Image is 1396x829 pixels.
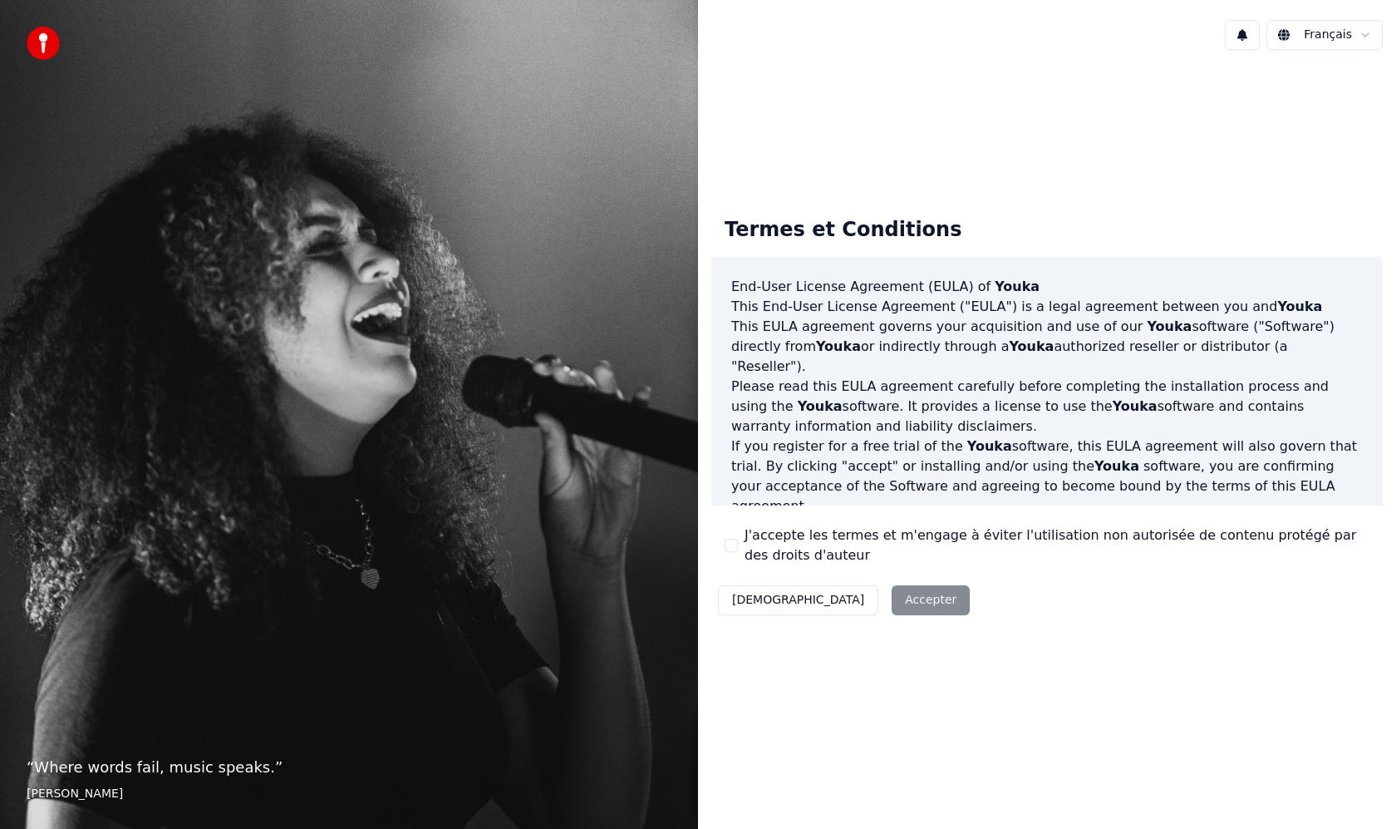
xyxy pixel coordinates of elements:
p: This EULA agreement governs your acquisition and use of our software ("Software") directly from o... [731,317,1363,377]
footer: [PERSON_NAME] [27,786,671,802]
span: Youka [816,338,861,354]
p: If you register for a free trial of the software, this EULA agreement will also govern that trial... [731,437,1363,516]
span: Youka [1147,318,1192,334]
span: Youka [1009,338,1054,354]
label: J'accepte les termes et m'engage à éviter l'utilisation non autorisée de contenu protégé par des ... [745,526,1369,565]
img: youka [27,27,60,60]
span: Youka [1094,458,1139,474]
div: Termes et Conditions [711,204,975,257]
span: Youka [967,438,1012,454]
span: Youka [1113,398,1158,414]
span: Youka [798,398,843,414]
button: [DEMOGRAPHIC_DATA] [718,585,878,615]
p: “ Where words fail, music speaks. ” [27,756,671,779]
p: This End-User License Agreement ("EULA") is a legal agreement between you and [731,297,1363,317]
h3: End-User License Agreement (EULA) of [731,277,1363,297]
p: Please read this EULA agreement carefully before completing the installation process and using th... [731,377,1363,437]
span: Youka [995,279,1040,294]
span: Youka [1277,299,1322,314]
